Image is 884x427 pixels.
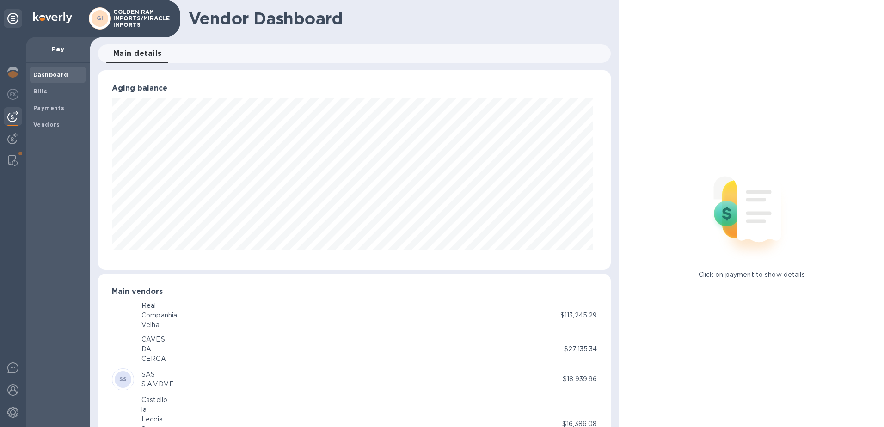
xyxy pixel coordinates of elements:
[33,71,68,78] b: Dashboard
[112,84,597,93] h3: Aging balance
[141,301,177,311] div: Real
[33,88,47,95] b: Bills
[112,287,597,296] h3: Main vendors
[33,44,82,54] p: Pay
[33,104,64,111] b: Payments
[560,311,597,320] p: $113,245.29
[141,415,167,424] div: Leccia
[113,47,162,60] span: Main details
[4,9,22,28] div: Unpin categories
[564,344,597,354] p: $27,135.34
[97,15,104,22] b: GI
[141,395,167,405] div: Castello
[119,376,127,383] b: SS
[7,89,18,100] img: Foreign exchange
[141,354,166,364] div: CERCA
[141,405,167,415] div: la
[563,374,597,384] p: $18,939.96
[699,270,805,280] p: Click on payment to show details
[113,9,160,28] p: GOLDEN RAM IMPORTS/MIRACLE IMPORTS
[141,370,174,379] div: SAS
[189,9,604,28] h1: Vendor Dashboard
[141,344,166,354] div: DA
[141,379,174,389] div: S.A.V.D.V.F
[141,311,177,320] div: Companhia
[33,121,60,128] b: Vendors
[141,320,177,330] div: Velha
[33,12,72,23] img: Logo
[141,335,166,344] div: CAVES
